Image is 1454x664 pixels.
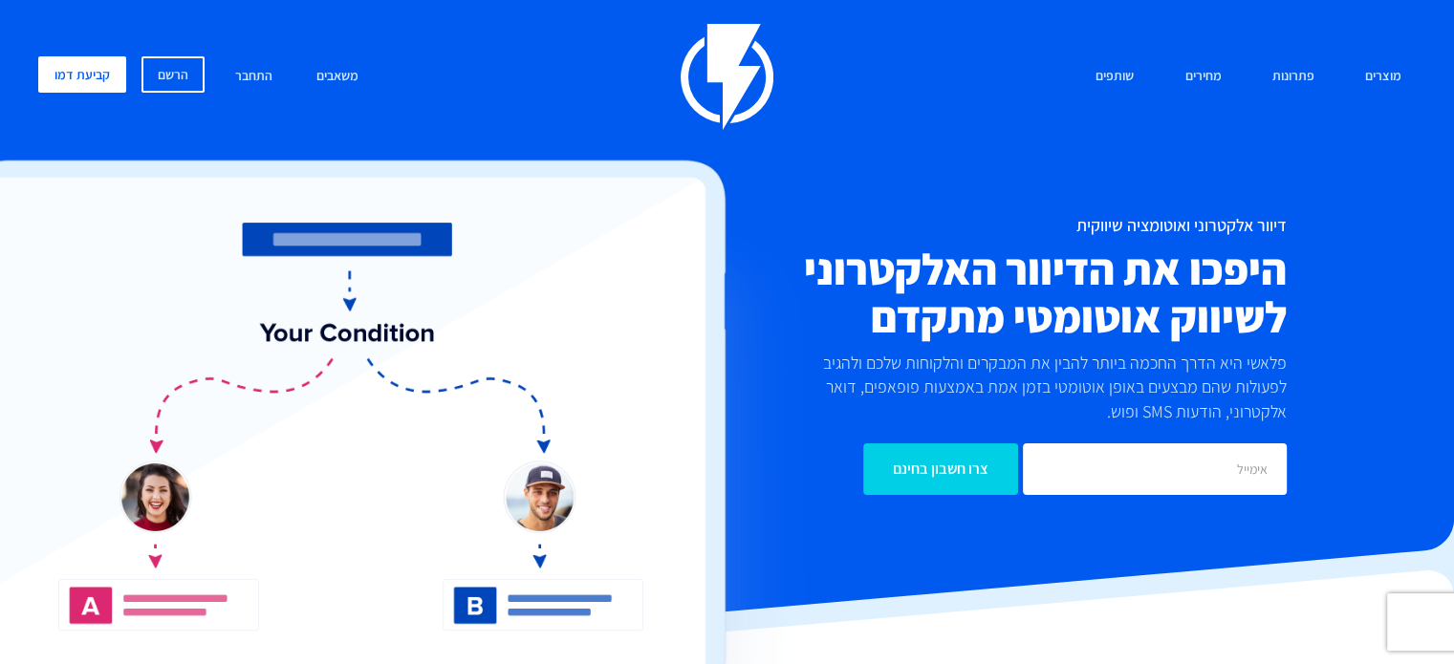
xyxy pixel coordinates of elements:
a: משאבים [302,56,373,97]
a: שותפים [1081,56,1148,97]
input: צרו חשבון בחינם [863,443,1018,495]
a: התחבר [221,56,287,97]
a: מוצרים [1351,56,1416,97]
h1: דיוור אלקטרוני ואוטומציה שיווקית [626,216,1287,235]
a: פתרונות [1258,56,1329,97]
a: קביעת דמו [38,56,126,93]
a: מחירים [1170,56,1235,97]
p: פלאשי היא הדרך החכמה ביותר להבין את המבקרים והלקוחות שלכם ולהגיב לפעולות שהם מבצעים באופן אוטומטי... [799,351,1287,424]
a: הרשם [141,56,205,93]
h2: היפכו את הדיוור האלקטרוני לשיווק אוטומטי מתקדם [626,245,1287,340]
input: אימייל [1023,443,1287,495]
